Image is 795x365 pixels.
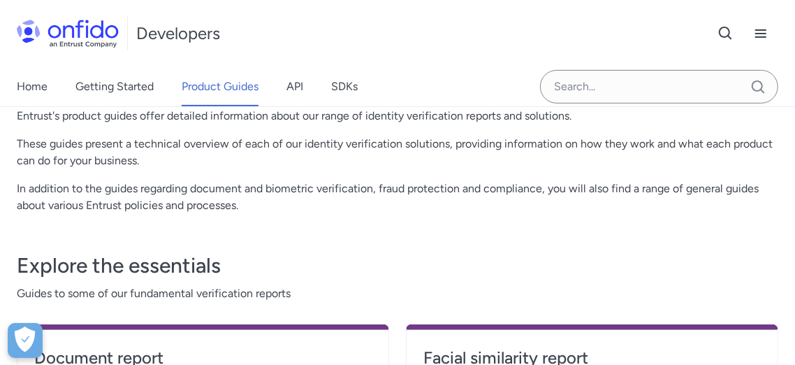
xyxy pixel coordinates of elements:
[752,25,769,42] svg: Open navigation menu button
[8,323,43,358] button: Open Preferences
[708,16,743,51] button: Open search button
[17,108,778,124] p: Entrust's product guides offer detailed information about our range of identity verification repo...
[17,180,778,214] p: In addition to the guides regarding document and biometric verification, fraud protection and com...
[136,22,220,45] h1: Developers
[8,323,43,358] div: Cookie Preferences
[743,16,778,51] button: Open navigation menu button
[17,285,778,302] span: Guides to some of our fundamental verification reports
[17,136,778,169] p: These guides present a technical overview of each of our identity verification solutions, providi...
[540,70,778,103] input: Onfido search input field
[17,252,778,280] h3: Explore the essentials
[17,67,48,106] a: Home
[717,25,734,42] svg: Open search button
[17,20,119,48] img: Onfido Logo
[331,67,358,106] a: SDKs
[75,67,154,106] a: Getting Started
[182,67,258,106] a: Product Guides
[286,67,303,106] a: API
